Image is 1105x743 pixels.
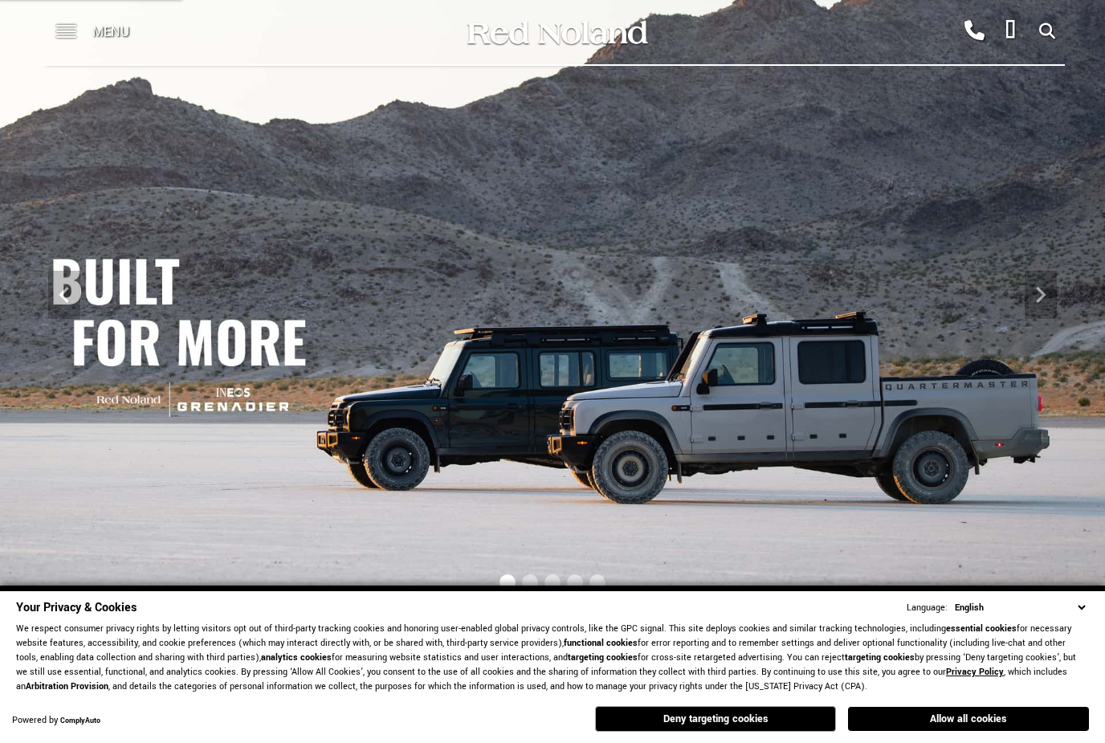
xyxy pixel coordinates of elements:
span: Go to slide 1 [499,574,516,590]
div: Powered by [12,716,100,726]
strong: targeting cookies [568,651,638,663]
span: Go to slide 5 [589,574,606,590]
div: Previous [48,271,80,319]
img: Red Noland Auto Group [464,18,649,47]
div: Language: [907,603,948,613]
strong: functional cookies [564,637,638,649]
span: Go to slide 3 [544,574,561,590]
a: ComplyAuto [60,716,100,726]
button: Allow all cookies [848,707,1089,731]
strong: essential cookies [946,623,1017,635]
span: Go to slide 2 [522,574,538,590]
strong: targeting cookies [845,651,915,663]
p: We respect consumer privacy rights by letting visitors opt out of third-party tracking cookies an... [16,622,1089,694]
span: Your Privacy & Cookies [16,599,137,616]
select: Language Select [951,600,1089,615]
span: Go to slide 4 [567,574,583,590]
a: Privacy Policy [946,666,1004,678]
strong: Arbitration Provision [26,680,108,692]
button: Deny targeting cookies [595,706,836,732]
div: Next [1025,271,1057,319]
strong: analytics cookies [261,651,332,663]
